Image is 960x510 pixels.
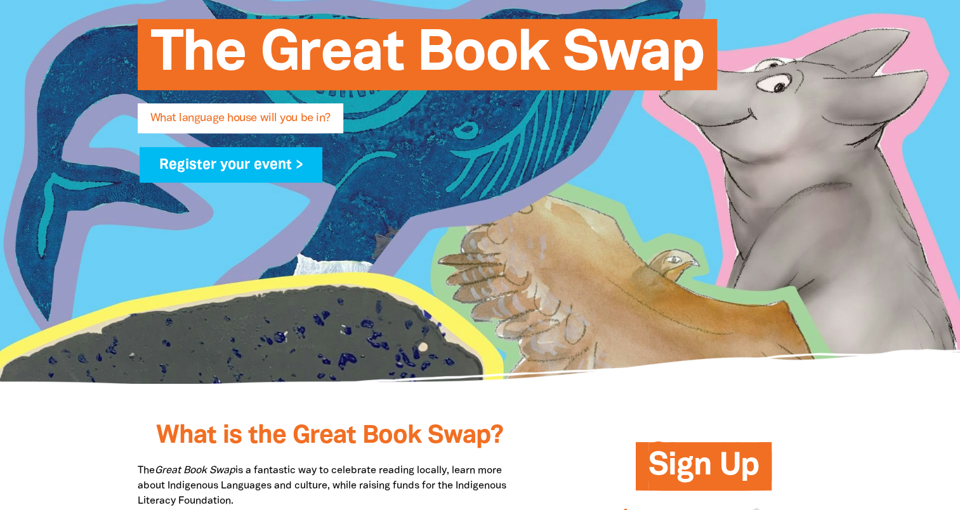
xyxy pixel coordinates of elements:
em: Great Book Swap [155,466,235,475]
span: Sign Up [648,452,759,491]
p: The is a fantastic way to celebrate reading locally, learn more about Indigenous Languages and cu... [138,463,522,509]
a: Register your event > [140,147,323,183]
span: What is the Great Book Swap? [155,424,503,448]
span: The Great Book Swap [150,29,704,90]
span: What language house will you be in? [150,113,331,133]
